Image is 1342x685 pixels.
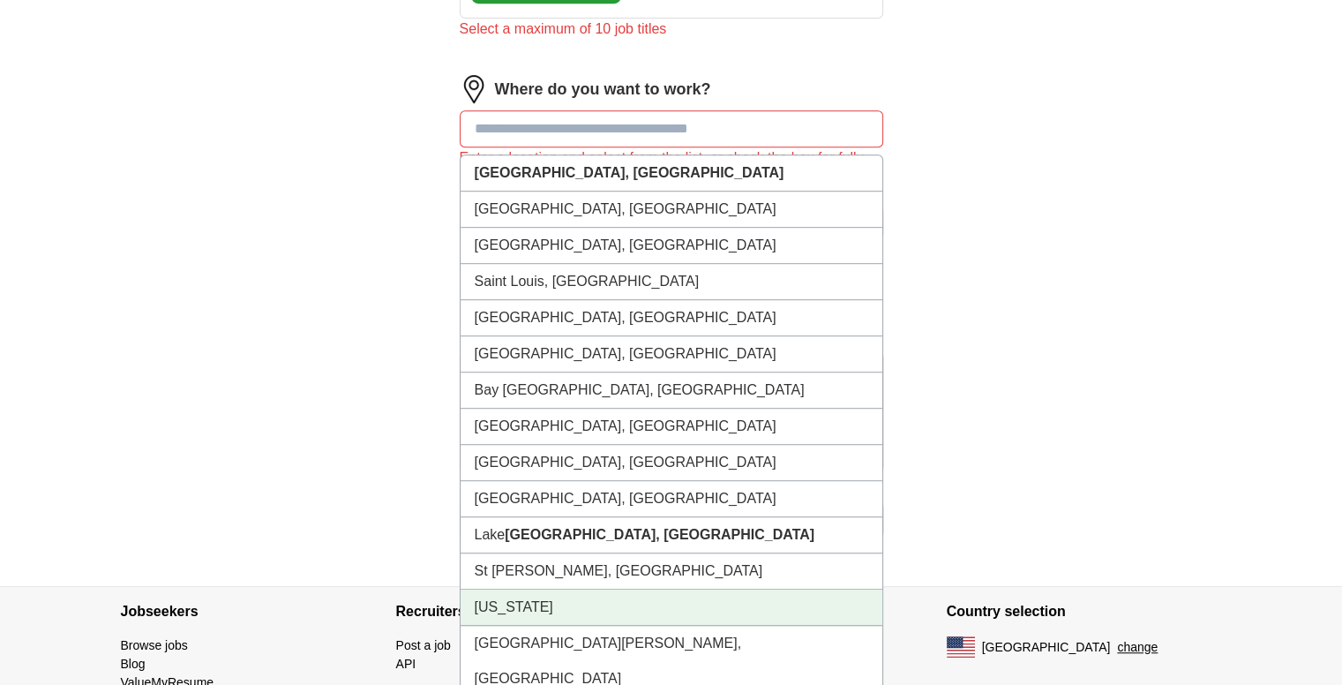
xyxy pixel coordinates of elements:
a: API [396,657,416,671]
a: Blog [121,657,146,671]
li: Saint Louis, [GEOGRAPHIC_DATA] [461,264,882,300]
a: Post a job [396,638,451,652]
li: [GEOGRAPHIC_DATA], [GEOGRAPHIC_DATA] [461,481,882,517]
strong: [GEOGRAPHIC_DATA], [GEOGRAPHIC_DATA] [475,165,784,180]
li: St [PERSON_NAME], [GEOGRAPHIC_DATA] [461,553,882,590]
h4: Country selection [947,587,1222,636]
li: [GEOGRAPHIC_DATA], [GEOGRAPHIC_DATA] [461,409,882,445]
strong: [GEOGRAPHIC_DATA], [GEOGRAPHIC_DATA] [505,527,814,542]
button: change [1117,638,1158,657]
li: Bay [GEOGRAPHIC_DATA], [GEOGRAPHIC_DATA] [461,373,882,409]
label: Where do you want to work? [495,78,711,102]
img: US flag [947,636,975,658]
li: [GEOGRAPHIC_DATA], [GEOGRAPHIC_DATA] [461,300,882,336]
img: location.png [460,75,488,103]
span: [GEOGRAPHIC_DATA] [982,638,1111,657]
div: Select a maximum of 10 job titles [460,19,883,40]
li: [GEOGRAPHIC_DATA], [GEOGRAPHIC_DATA] [461,192,882,228]
div: Enter a location and select from the list, or check the box for fully remote roles [460,147,883,190]
a: Browse jobs [121,638,188,652]
li: [US_STATE] [461,590,882,626]
li: Lake [461,517,882,553]
li: [GEOGRAPHIC_DATA], [GEOGRAPHIC_DATA] [461,228,882,264]
li: [GEOGRAPHIC_DATA], [GEOGRAPHIC_DATA] [461,336,882,373]
li: [GEOGRAPHIC_DATA], [GEOGRAPHIC_DATA] [461,445,882,481]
